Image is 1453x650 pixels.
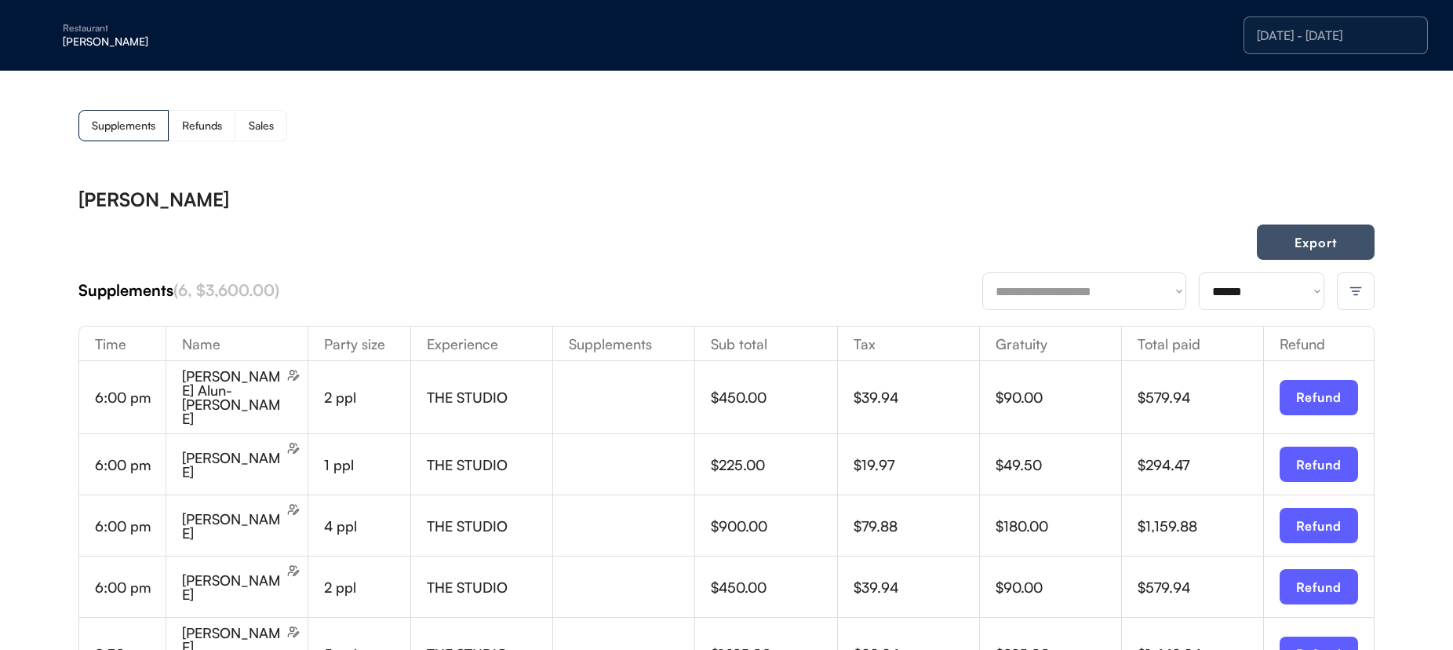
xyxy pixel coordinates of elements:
[95,580,166,594] div: 6:00 pm
[324,519,410,533] div: 4 ppl
[711,390,836,404] div: $450.00
[308,337,410,351] div: Party size
[78,190,229,209] div: [PERSON_NAME]
[553,337,694,351] div: Supplements
[1138,580,1263,594] div: $579.94
[78,279,982,301] div: Supplements
[1138,519,1263,533] div: $1,159.88
[173,280,279,300] font: (6, $3,600.00)
[427,390,552,404] div: THE STUDIO
[411,337,552,351] div: Experience
[324,580,410,594] div: 2 ppl
[1257,29,1415,42] div: [DATE] - [DATE]
[996,580,1121,594] div: $90.00
[838,337,979,351] div: Tax
[1280,447,1358,482] button: Refund
[427,580,552,594] div: THE STUDIO
[249,120,274,131] div: Sales
[95,519,166,533] div: 6:00 pm
[79,337,166,351] div: Time
[63,36,260,47] div: [PERSON_NAME]
[854,580,979,594] div: $39.94
[1138,390,1263,404] div: $579.94
[980,337,1121,351] div: Gratuity
[1138,458,1263,472] div: $294.47
[166,337,308,351] div: Name
[287,564,300,577] img: users-edit.svg
[182,451,284,479] div: [PERSON_NAME]
[182,120,222,131] div: Refunds
[1264,337,1374,351] div: Refund
[95,458,166,472] div: 6:00 pm
[31,23,56,48] img: yH5BAEAAAAALAAAAAABAAEAAAIBRAA7
[711,519,836,533] div: $900.00
[1280,380,1358,415] button: Refund
[427,519,552,533] div: THE STUDIO
[182,573,284,601] div: [PERSON_NAME]
[854,458,979,472] div: $19.97
[287,626,300,638] img: users-edit.svg
[95,390,166,404] div: 6:00 pm
[287,503,300,516] img: users-edit.svg
[996,458,1121,472] div: $49.50
[324,390,410,404] div: 2 ppl
[996,390,1121,404] div: $90.00
[182,369,284,425] div: [PERSON_NAME] Alun-[PERSON_NAME]
[63,24,260,33] div: Restaurant
[324,458,410,472] div: 1 ppl
[287,442,300,455] img: users-edit.svg
[711,580,836,594] div: $450.00
[287,369,300,382] img: users-edit.svg
[695,337,836,351] div: Sub total
[1257,225,1375,260] button: Export
[182,512,284,540] div: [PERSON_NAME]
[854,390,979,404] div: $39.94
[1280,569,1358,604] button: Refund
[1122,337,1263,351] div: Total paid
[1280,508,1358,543] button: Refund
[711,458,836,472] div: $225.00
[92,120,155,131] div: Supplements
[1349,284,1363,298] img: filter-lines.svg
[996,519,1121,533] div: $180.00
[427,458,552,472] div: THE STUDIO
[854,519,979,533] div: $79.88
